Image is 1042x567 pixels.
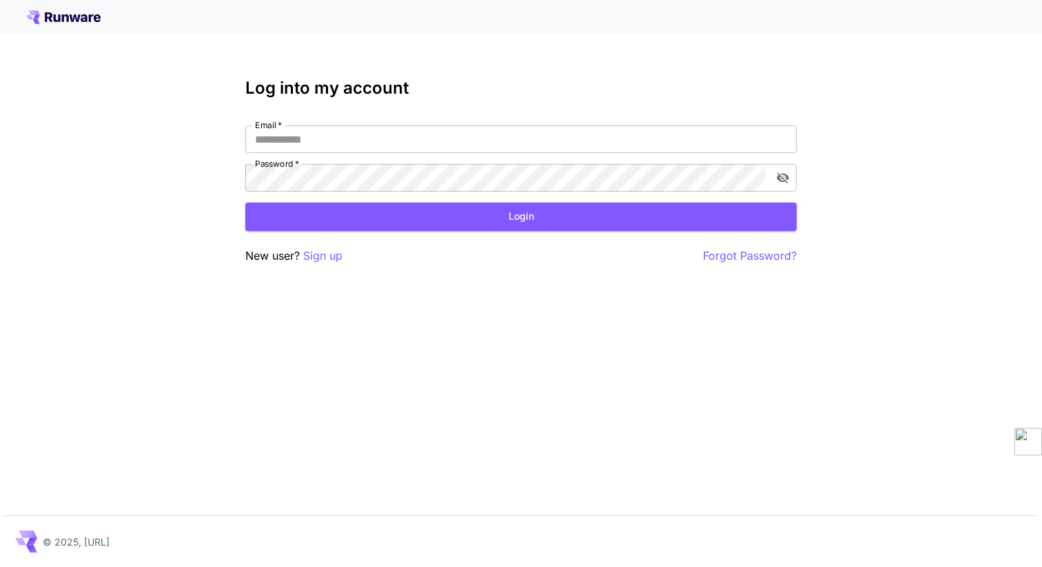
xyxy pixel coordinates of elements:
[245,247,343,265] p: New user?
[303,247,343,265] button: Sign up
[703,247,797,265] button: Forgot Password?
[245,79,797,98] h3: Log into my account
[255,119,282,131] label: Email
[770,165,795,190] button: toggle password visibility
[245,203,797,231] button: Login
[43,535,110,549] p: © 2025, [URL]
[1014,428,1042,455] img: side-widget.svg
[255,158,299,169] label: Password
